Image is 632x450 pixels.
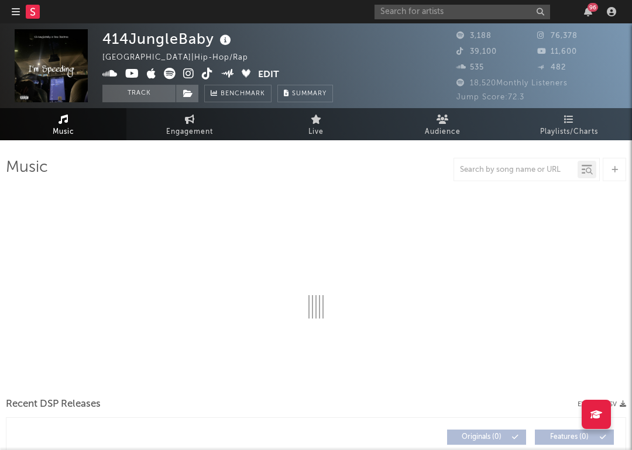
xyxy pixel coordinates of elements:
[456,79,568,87] span: 18,520 Monthly Listeners
[379,108,506,140] a: Audience
[506,108,632,140] a: Playlists/Charts
[456,32,492,40] span: 3,188
[540,125,598,139] span: Playlists/Charts
[277,85,333,102] button: Summary
[126,108,253,140] a: Engagement
[204,85,272,102] a: Benchmark
[456,64,484,71] span: 535
[258,68,279,82] button: Edit
[253,108,379,140] a: Live
[454,165,578,175] input: Search by song name or URL
[537,32,578,40] span: 76,378
[308,125,324,139] span: Live
[102,29,234,49] div: 414JungleBaby
[166,125,213,139] span: Engagement
[375,5,550,19] input: Search for artists
[447,430,526,445] button: Originals(0)
[588,3,598,12] div: 96
[456,48,497,56] span: 39,100
[102,51,262,65] div: [GEOGRAPHIC_DATA] | Hip-Hop/Rap
[102,85,176,102] button: Track
[292,91,327,97] span: Summary
[456,94,524,101] span: Jump Score: 72.3
[578,401,626,408] button: Export CSV
[425,125,461,139] span: Audience
[535,430,614,445] button: Features(0)
[221,87,265,101] span: Benchmark
[455,434,509,441] span: Originals ( 0 )
[6,397,101,411] span: Recent DSP Releases
[53,125,74,139] span: Music
[537,48,577,56] span: 11,600
[584,7,592,16] button: 96
[542,434,596,441] span: Features ( 0 )
[537,64,566,71] span: 482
